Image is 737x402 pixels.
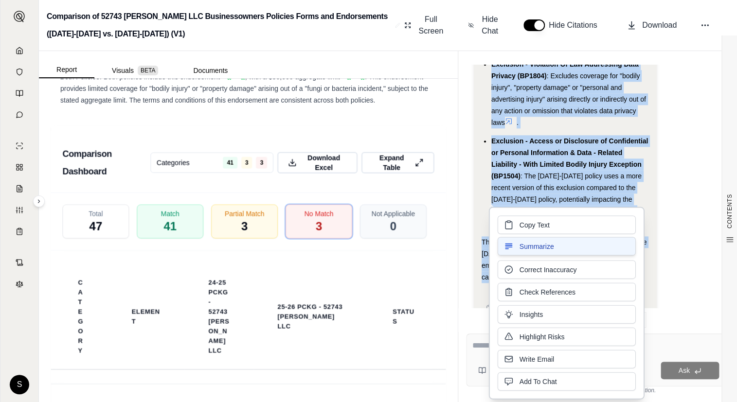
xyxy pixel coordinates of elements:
span: No Match [304,209,333,218]
span: Hide Citations [549,19,603,31]
span: Expand Table [372,153,411,172]
span: Partial Match [225,209,265,218]
a: Chat [6,105,33,124]
th: Category [66,272,96,361]
button: Hide Chat [464,10,504,41]
a: Contract Analysis [6,253,33,272]
th: Status [381,301,431,332]
span: Not Applicable [372,209,415,218]
th: Element [120,301,174,332]
a: Home [6,41,33,60]
button: Ask [661,362,719,379]
div: S [10,375,29,394]
button: Report [39,62,94,78]
button: Highlight Risks [498,327,636,346]
button: Categories4133 [150,153,273,173]
button: Expand sidebar [33,195,45,207]
a: Documents Vault [6,62,33,82]
img: Expand sidebar [14,11,25,22]
span: 3 [256,157,267,168]
span: Hide Chat [480,14,500,37]
button: Write Email [498,350,636,368]
span: Insights [520,309,543,319]
span: BETA [138,66,158,75]
a: Legal Search Engine [6,274,33,294]
div: *Use references provided to verify information. [466,386,725,394]
button: Full Screen [400,10,449,41]
span: Summarize [520,241,554,251]
a: Custom Report [6,200,33,220]
a: Claim Coverage [6,179,33,198]
span: Total [89,209,103,218]
span: Exclusion - Access or Disclosure of Confidential or Personal Information & Data - Related Liabili... [491,137,648,180]
a: Single Policy [6,136,33,156]
th: 24-25 Pckg - 52743 [PERSON_NAME] LLC [197,272,242,361]
a: Coverage Table [6,222,33,241]
button: Expand Table [361,152,434,174]
th: 25-26 Pckg - 52743 [PERSON_NAME] LLC [266,296,358,337]
button: Check References [498,282,636,301]
span: 3 [316,218,322,234]
span: . [517,119,519,126]
button: Add To Chat [498,372,636,390]
a: Policy Comparisons [6,157,33,177]
button: Copy Text [498,215,636,234]
span: Download [642,19,677,31]
span: Add To Chat [520,376,557,386]
span: : Excludes coverage for "bodily injury", "property damage" or "personal and advertising injury" a... [491,72,646,126]
span: 0 [390,218,396,234]
span: , with a $50,000 aggregate limit [245,73,340,81]
span: Categories [157,157,190,167]
span: Both Policies [60,73,100,81]
span: CONTENTS [726,194,734,228]
button: Visuals [94,63,176,78]
span: Correct Inaccuracy [520,264,576,274]
span: 3 [241,218,248,234]
span: : The [DATE]-[DATE] policy uses a more recent version of this exclusion compared to the [DATE]-[D... [491,172,642,227]
span: Download Excel [301,153,347,172]
span: 41 [223,157,237,168]
span: Copy Text [520,220,550,229]
button: Download Excel [277,152,358,174]
h2: Comparison of 52743 [PERSON_NAME] LLC Businessowners Policies Forms and Endorsements ([DATE]-[DAT... [47,8,391,43]
button: Expand sidebar [10,7,29,26]
button: Insights [498,305,636,323]
span: . This endorsement provides limited coverage for "bodily injury" or "property damage" arising out... [60,73,428,104]
span: 47 [89,218,102,234]
span: Write Email [520,354,554,364]
span: Check References [520,287,575,297]
span: Match [161,209,180,218]
span: Ask [678,367,689,374]
span: Highlight Risks [520,332,565,341]
span: 41 [163,218,177,234]
button: Summarize [498,237,636,255]
button: Download [623,16,681,35]
span: These changes indicate a tightening of coverage in the [DATE]-[DATE] policy, particularly in area... [482,238,647,281]
h3: Comparison Dashboard [62,145,150,180]
span: 3 [241,157,252,168]
span: : Both policies include this endorsement [100,73,220,81]
button: Documents [176,63,245,78]
span: Exclusion - Violation Of Law Addressing Data Privacy (BP1804) [491,60,639,80]
button: Correct Inaccuracy [498,260,636,279]
a: Prompt Library [6,84,33,103]
span: Full Screen [417,14,445,37]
